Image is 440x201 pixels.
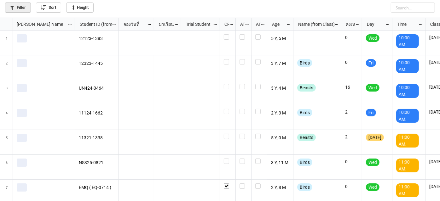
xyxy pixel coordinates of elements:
div: grid [0,18,75,31]
p: 12123-1383 [79,34,115,43]
div: Birds [297,59,312,67]
p: 3 Y, 11 M [271,159,290,167]
div: Beasts [297,84,316,92]
p: 5 Y, 0 M [271,134,290,142]
div: Day [363,21,385,28]
div: 10:00 AM. [396,84,419,98]
p: 12323-1445 [79,59,115,68]
p: 2 Y, 8 M [271,183,290,192]
div: 11:00 AM. [396,159,419,172]
p: 2 [345,134,358,140]
div: Wed [366,34,379,42]
div: Wed [366,159,379,166]
p: 16 [345,84,358,90]
div: Fri [366,59,376,67]
div: 11:00 AM. [396,183,419,197]
div: ATK [252,21,261,28]
div: Trial Student [182,21,213,28]
p: 2 [345,109,358,115]
p: 0 [345,183,358,190]
div: 11:00 AM. [396,134,419,148]
span: 1 [6,31,8,55]
p: 0 [345,159,358,165]
div: 10:00 AM. [396,109,419,123]
div: 10:00 AM. [396,34,419,48]
div: คงเหลือ (from Nick Name) [342,21,355,28]
div: Time [393,21,419,28]
div: มาเรียน [155,21,175,28]
p: 11321-1338 [79,134,115,142]
div: Wed [366,84,379,92]
div: Name (from Class) [294,21,334,28]
div: Age [268,21,287,28]
div: Birds [297,109,312,116]
p: 3 Y, 7 M [271,59,290,68]
a: Sort [36,3,61,13]
a: Filter [5,3,31,13]
div: [DATE] [366,134,384,141]
input: Search... [391,3,435,13]
div: จองวันที่ [120,21,147,28]
p: 11124-1662 [79,109,115,118]
span: 5 [6,130,8,154]
span: 4 [6,105,8,130]
div: 10:00 AM. [396,59,419,73]
div: ATT [236,21,245,28]
span: 3 [6,80,8,105]
p: EMQ ( EQ-0714 ) [79,183,115,192]
p: 0 [345,59,358,65]
div: Beasts [297,134,316,141]
a: Height [66,3,94,13]
div: Wed [366,183,379,191]
p: 3 Y, 4 M [271,84,290,93]
p: UN424-0464 [79,84,115,93]
span: 2 [6,55,8,80]
div: Birds [297,159,312,166]
span: 6 [6,155,8,179]
div: Birds [297,183,312,191]
p: NS325-0821 [79,159,115,167]
div: [PERSON_NAME] Name [13,21,68,28]
div: Student ID (from [PERSON_NAME] Name) [76,21,112,28]
div: CF [221,21,229,28]
p: 2 Y, 3 M [271,109,290,118]
p: 0 [345,34,358,41]
div: Fri [366,109,376,116]
p: 5 Y, 5 M [271,34,290,43]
